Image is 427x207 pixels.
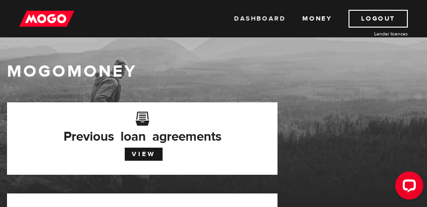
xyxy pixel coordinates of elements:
iframe: LiveChat chat widget [388,168,427,207]
h1: MogoMoney [7,62,420,81]
a: Money [302,10,332,28]
a: View [125,148,163,161]
img: mogo_logo-11ee424be714fa7cbb0f0f49df9e16ec.png [19,10,74,28]
a: Logout [349,10,408,28]
a: Lender licences [338,30,408,37]
h3: Previous loan agreements [21,118,263,141]
a: Dashboard [234,10,285,28]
